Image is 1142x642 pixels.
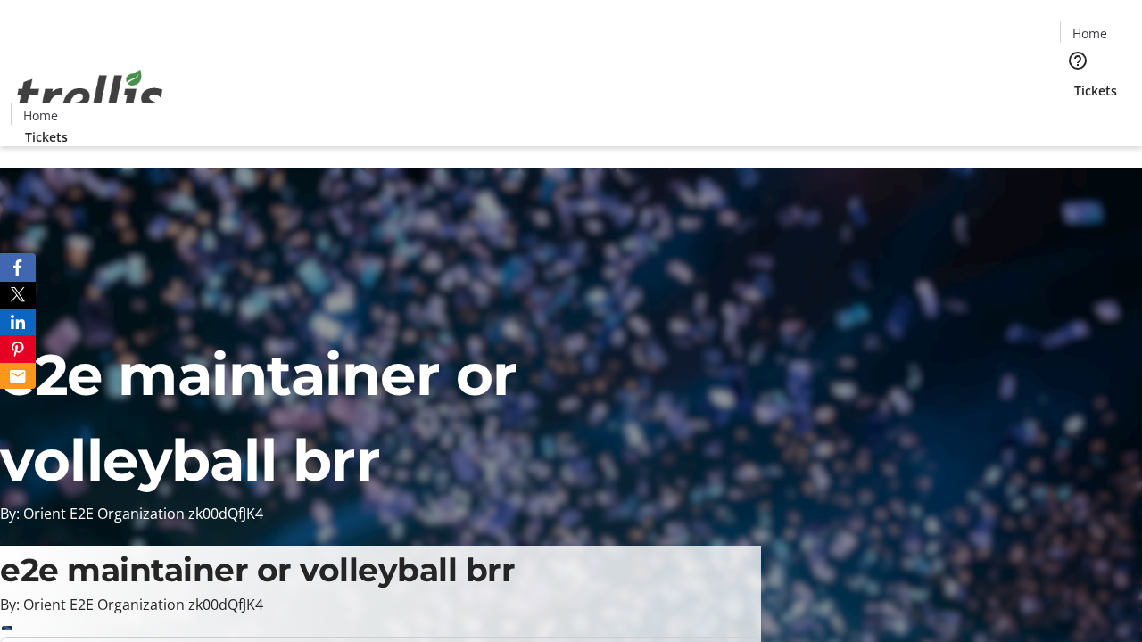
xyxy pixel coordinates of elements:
[11,128,82,146] a: Tickets
[25,128,68,146] span: Tickets
[12,106,69,125] a: Home
[11,51,170,140] img: Orient E2E Organization zk00dQfJK4's Logo
[1061,24,1118,43] a: Home
[1060,81,1131,100] a: Tickets
[1074,81,1117,100] span: Tickets
[23,106,58,125] span: Home
[1060,100,1096,136] button: Cart
[1072,24,1107,43] span: Home
[1060,43,1096,78] button: Help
